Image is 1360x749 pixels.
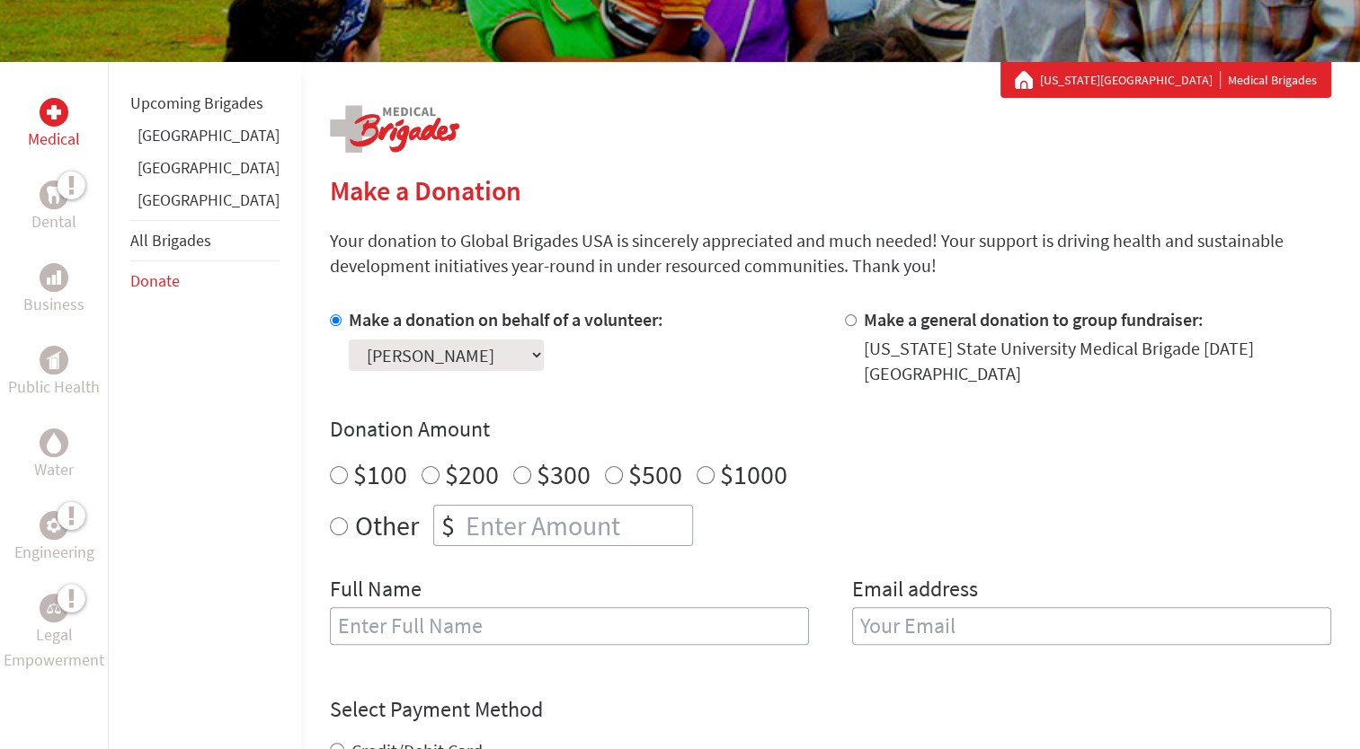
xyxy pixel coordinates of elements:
[330,415,1331,444] h4: Donation Amount
[47,351,61,369] img: Public Health
[40,346,68,374] div: Public Health
[130,123,280,155] li: Ghana
[28,98,80,152] a: MedicalMedical
[130,230,211,251] a: All Brigades
[462,506,692,545] input: Enter Amount
[23,263,84,317] a: BusinessBusiness
[34,457,74,482] p: Water
[864,308,1204,330] label: Make a general donation to group fundraiser:
[1015,71,1317,89] div: Medical Brigades
[130,188,280,220] li: Panama
[8,346,100,400] a: Public HealthPublic Health
[47,186,61,203] img: Dental
[355,505,419,546] label: Other
[445,457,499,491] label: $200
[40,428,68,457] div: Water
[130,261,280,301] li: Donate
[130,93,263,113] a: Upcoming Brigades
[4,594,104,673] a: Legal EmpowermentLegal Empowerment
[330,174,1331,207] h2: Make a Donation
[330,105,459,153] img: logo-medical.png
[349,308,663,330] label: Make a donation on behalf of a volunteer:
[14,540,94,565] p: Engineering
[130,270,180,291] a: Donate
[330,575,422,607] label: Full Name
[138,189,280,210] a: [GEOGRAPHIC_DATA]
[1040,71,1221,89] a: [US_STATE][GEOGRAPHIC_DATA]
[130,84,280,123] li: Upcoming Brigades
[628,457,682,491] label: $500
[47,105,61,119] img: Medical
[138,125,280,145] a: [GEOGRAPHIC_DATA]
[40,181,68,209] div: Dental
[852,607,1331,645] input: Your Email
[47,432,61,453] img: Water
[864,336,1331,386] div: [US_STATE] State University Medical Brigade [DATE] [GEOGRAPHIC_DATA]
[330,607,809,645] input: Enter Full Name
[720,457,787,491] label: $1000
[130,155,280,188] li: Guatemala
[537,457,591,491] label: $300
[130,220,280,261] li: All Brigades
[28,127,80,152] p: Medical
[40,263,68,292] div: Business
[138,157,280,178] a: [GEOGRAPHIC_DATA]
[40,594,68,622] div: Legal Empowerment
[4,622,104,673] p: Legal Empowerment
[40,511,68,540] div: Engineering
[47,270,61,285] img: Business
[31,181,76,234] a: DentalDental
[23,292,84,317] p: Business
[14,511,94,565] a: EngineeringEngineering
[40,98,68,127] div: Medical
[852,575,978,607] label: Email address
[47,603,61,613] img: Legal Empowerment
[330,228,1331,278] p: Your donation to Global Brigades USA is sincerely appreciated and much needed! Your support is dr...
[8,374,100,400] p: Public Health
[434,506,462,545] div: $
[330,695,1331,724] h4: Select Payment Method
[31,209,76,234] p: Dental
[34,428,74,482] a: WaterWater
[47,518,61,533] img: Engineering
[353,457,407,491] label: $100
